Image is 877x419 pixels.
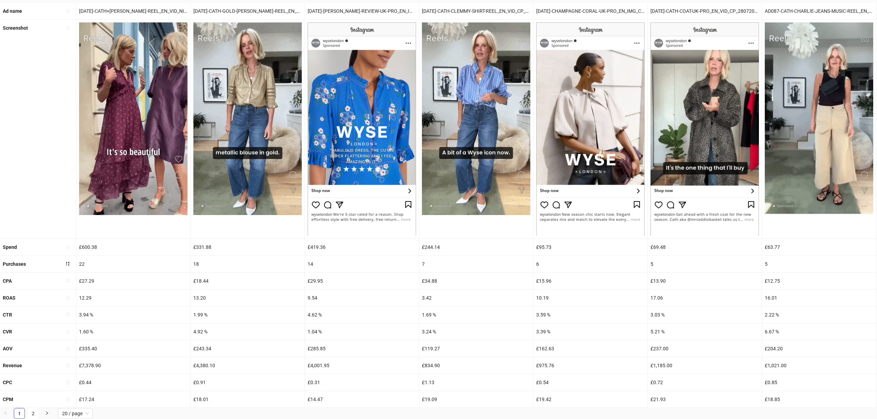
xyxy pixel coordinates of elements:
b: AOV [3,346,12,351]
b: CPC [3,380,12,385]
div: 12.29 [76,290,190,306]
div: AD087-CATH-CHARLIE-JEANS-MUSIC-REEL_EN_VID_CP_27062025_F_CC_SC13_USP11_NEWSEASON [762,3,876,19]
div: £13.90 [648,273,762,289]
div: 7 [419,256,533,272]
b: ROAS [3,295,16,301]
b: Screenshot [3,25,28,31]
div: 6 [533,256,647,272]
div: £95.73 [533,239,647,255]
div: £237.00 [648,340,762,357]
div: £29.95 [305,273,419,289]
div: £15.96 [533,273,647,289]
span: sort-ascending [65,312,70,317]
img: Screenshot 120226551770270055 [765,22,873,215]
div: [DATE]-CATH-CLEMMY-SHIRT-REEL_EN_VID_CP_28072025_F_CC_SC13_None_NEWSEASON [419,3,533,19]
div: £17.24 [76,391,190,408]
div: £7,378.90 [76,357,190,374]
span: sort-ascending [65,363,70,368]
div: £419.36 [305,239,419,255]
div: 17.06 [648,290,762,306]
div: 3.24 % [419,323,533,340]
b: Ad name [3,8,22,14]
b: Revenue [3,363,22,368]
div: £1,021.00 [762,357,876,374]
span: sort-ascending [65,26,70,30]
div: £331.88 [191,239,305,255]
div: £63.77 [762,239,876,255]
div: 1.69 % [419,306,533,323]
div: 16.01 [762,290,876,306]
div: £18.01 [191,391,305,408]
div: [DATE]-[PERSON_NAME]-REVIEW-UK-PRO_EN_IMG_CP_28072025_F_CC_SC9_None_NEWSEASON [305,3,419,19]
div: 9.54 [305,290,419,306]
div: £600.38 [76,239,190,255]
div: £204.20 [762,340,876,357]
span: sort-ascending [65,329,70,334]
span: sort-ascending [65,295,70,300]
a: 1 [14,408,25,419]
div: £834.90 [419,357,533,374]
div: 14 [305,256,419,272]
div: £19.42 [533,391,647,408]
div: £0.72 [648,374,762,391]
div: £21.93 [648,391,762,408]
span: left [3,411,8,415]
span: sort-ascending [65,278,70,283]
b: CPA [3,278,12,284]
div: £12.75 [762,273,876,289]
div: 4.92 % [191,323,305,340]
div: £14.47 [305,391,419,408]
div: £0.31 [305,374,419,391]
div: 10.19 [533,290,647,306]
div: 1.04 % [305,323,419,340]
div: 4.62 % [305,306,419,323]
div: 18 [191,256,305,272]
span: sort-ascending [65,397,70,402]
span: sort-ascending [65,244,70,249]
img: Screenshot 120229001869820055 [193,22,302,215]
div: £34.88 [419,273,533,289]
div: £0.85 [762,374,876,391]
div: £0.91 [191,374,305,391]
span: sort-ascending [65,9,70,13]
div: £243.34 [191,340,305,357]
img: Screenshot 120229138606330055 [308,22,416,235]
li: Next Page [41,408,52,419]
div: £0.54 [533,374,647,391]
div: 5 [762,256,876,272]
b: Purchases [3,261,26,267]
b: CPM [3,397,13,402]
div: £19.09 [419,391,533,408]
div: £4,001.95 [305,357,419,374]
div: 2.22 % [762,306,876,323]
div: £0.44 [76,374,190,391]
div: £244.14 [419,239,533,255]
div: Page Size [58,408,93,419]
div: £18.44 [191,273,305,289]
span: sort-ascending [65,346,70,351]
img: Screenshot 120229138682750055 [650,22,759,235]
div: [DATE]-CATH+[PERSON_NAME]-REEL_EN_VID_NI_12082025_F_CC_SC13_USP7_ECOM [76,3,190,19]
div: 6.67 % [762,323,876,340]
span: right [45,411,49,415]
button: right [41,408,52,419]
div: £119.27 [419,340,533,357]
div: £1,185.00 [648,357,762,374]
div: 5.21 % [648,323,762,340]
div: 22 [76,256,190,272]
li: 1 [14,408,25,419]
img: Screenshot 120229001871270055 [422,22,530,215]
div: [DATE]-CHAMPAGNE-CORAL-UK-PRO_EN_IMG_CP_28072025_F_CC_SC1_None_NEWSEASON [533,3,647,19]
span: sort-ascending [65,380,70,385]
div: £4,380.10 [191,357,305,374]
img: Screenshot 120229918285570055 [79,22,187,215]
div: £69.48 [648,239,762,255]
div: 3.59 % [533,306,647,323]
div: 3.42 [419,290,533,306]
img: Screenshot 120229138652200055 [536,22,645,235]
div: 1.99 % [191,306,305,323]
b: Spend [3,244,17,250]
div: 3.03 % [648,306,762,323]
div: £975.76 [533,357,647,374]
div: £27.29 [76,273,190,289]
